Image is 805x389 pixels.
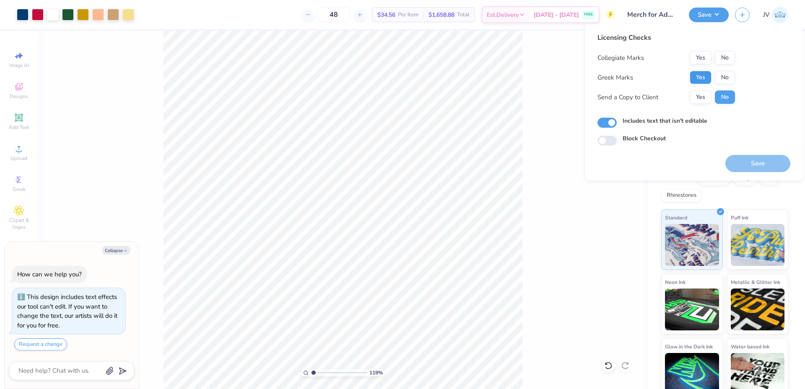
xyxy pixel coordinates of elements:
[690,90,712,104] button: Yes
[17,293,117,330] div: This design includes text effects our tool can't edit. If you want to change the text, our artist...
[428,10,454,19] span: $1,658.88
[772,7,788,23] img: Jo Vincent
[763,10,770,20] span: JV
[665,213,687,222] span: Standard
[623,134,666,143] label: Block Checkout
[665,278,686,286] span: Neon Ink
[10,155,27,162] span: Upload
[731,278,780,286] span: Metallic & Glitter Ink
[9,62,29,69] span: Image AI
[377,10,395,19] span: $34.56
[715,90,735,104] button: No
[317,7,350,22] input: – –
[584,12,593,18] span: FREE
[369,369,383,376] span: 119 %
[665,224,719,266] img: Standard
[597,93,658,102] div: Send a Copy to Client
[534,10,579,19] span: [DATE] - [DATE]
[621,6,683,23] input: Untitled Design
[665,342,713,351] span: Glow in the Dark Ink
[14,338,67,350] button: Request a change
[665,289,719,330] img: Neon Ink
[731,213,748,222] span: Puff Ink
[689,8,729,22] button: Save
[731,342,769,351] span: Water based Ink
[17,270,82,278] div: How can we help you?
[690,71,712,84] button: Yes
[661,189,702,202] div: Rhinestones
[597,53,644,63] div: Collegiate Marks
[10,93,28,100] span: Designs
[9,124,29,131] span: Add Text
[690,51,712,64] button: Yes
[731,289,785,330] img: Metallic & Glitter Ink
[715,51,735,64] button: No
[102,246,130,255] button: Collapse
[4,217,34,230] span: Clipart & logos
[13,186,26,193] span: Greek
[597,33,735,43] div: Licensing Checks
[457,10,470,19] span: Total
[398,10,418,19] span: Per Item
[487,10,519,19] span: Est. Delivery
[731,224,785,266] img: Puff Ink
[763,7,788,23] a: JV
[597,73,633,82] div: Greek Marks
[623,116,707,125] label: Includes text that isn't editable
[715,71,735,84] button: No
